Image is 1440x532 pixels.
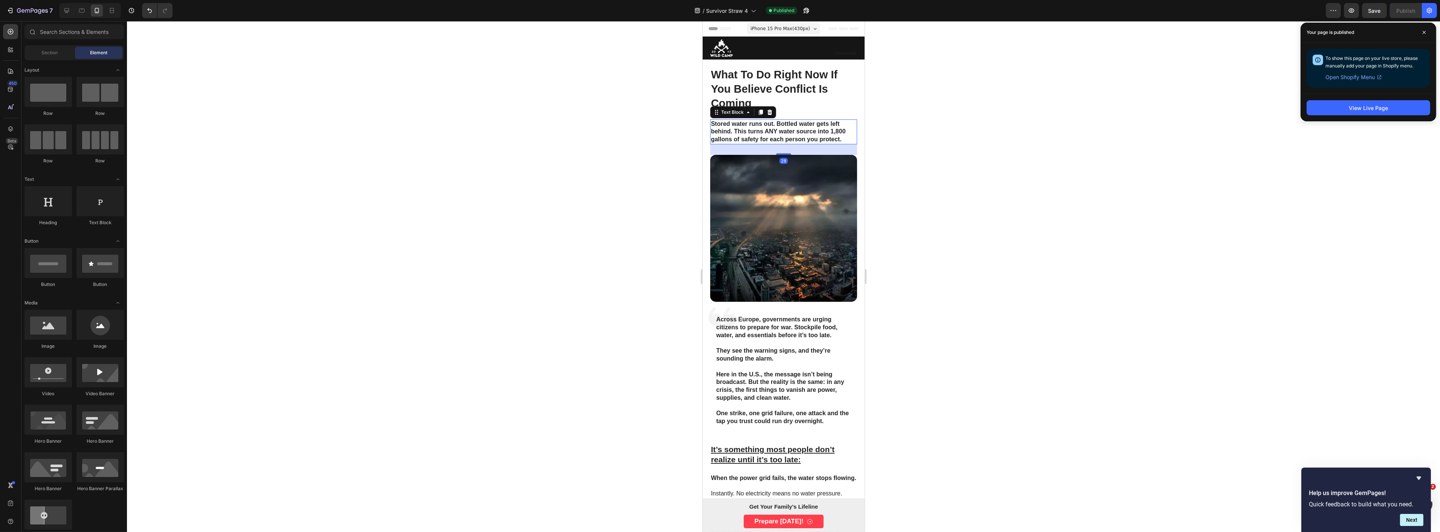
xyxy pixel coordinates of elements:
button: View Live Page [1307,100,1430,115]
div: Row [76,110,124,117]
span: Toggle open [112,173,124,185]
span: Section [42,49,58,56]
div: Image [24,343,72,350]
div: Image [76,343,124,350]
div: Publish [1396,7,1415,15]
div: Hero Banner [76,438,124,445]
div: Video [24,390,72,397]
button: Next question [1400,514,1423,526]
div: Undo/Redo [142,3,173,18]
div: Row [24,157,72,164]
iframe: Design area [703,21,865,532]
span: Survivor Straw 4 [706,7,748,15]
span: Text [24,176,34,183]
div: Hero Banner Parallax [76,485,124,492]
p: Quick feedback to build what you need. [1309,501,1423,508]
div: Hero Banner [24,485,72,492]
span: To show this page on your live store, please manually add your page in Shopify menu. [1325,55,1418,69]
div: Text Block [76,219,124,226]
div: Row [76,157,124,164]
span: Layout [24,67,39,73]
span: Media [24,300,38,306]
button: Save [1362,3,1387,18]
span: Open Shopify Menu [1325,73,1375,82]
input: Search Sections & Elements [24,24,124,39]
button: Publish [1390,3,1422,18]
button: 7 [3,3,56,18]
span: Published [774,7,794,14]
div: Hero Banner [24,438,72,445]
button: Hide survey [1414,474,1423,483]
div: Help us improve GemPages! [1309,474,1423,526]
h2: Help us improve GemPages! [1309,489,1423,498]
div: View Live Page [1349,104,1388,112]
div: Video Banner [76,390,124,397]
span: Save [1368,8,1381,14]
span: Toggle open [112,64,124,76]
span: Toggle open [112,235,124,247]
span: / [703,7,705,15]
p: Your page is published [1307,29,1354,36]
div: Row [24,110,72,117]
div: Heading [24,219,72,226]
div: Beta [6,138,18,144]
div: Button [24,281,72,288]
span: Button [24,238,38,245]
p: 7 [49,6,53,15]
div: Button [76,281,124,288]
div: 450 [7,80,18,86]
span: Element [90,49,107,56]
span: 2 [1430,484,1436,490]
span: Toggle open [112,297,124,309]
